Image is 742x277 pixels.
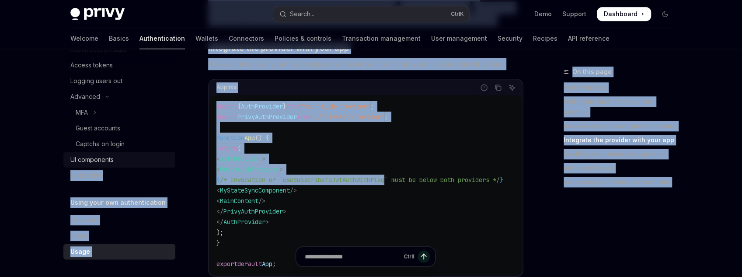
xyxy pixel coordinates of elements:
[63,120,175,136] a: Guest accounts
[279,165,283,173] span: >
[283,207,286,215] span: >
[216,134,244,142] span: function
[70,76,122,86] div: Logging users out
[564,161,679,175] a: Advanced Usage
[384,113,388,121] span: ;
[534,10,552,18] a: Demo
[70,170,101,181] div: Whitelabel
[216,102,237,110] span: import
[451,11,464,18] span: Ctrl K
[300,102,370,110] span: 'your-auth-provider'
[283,102,286,110] span: }
[216,218,223,226] span: </
[533,28,557,49] a: Recipes
[63,228,175,244] a: Setup
[223,207,283,215] span: PrivyAuthProvider
[290,9,314,19] div: Search...
[70,231,87,241] div: Setup
[76,123,120,133] div: Guest accounts
[311,113,384,121] span: './PrivyAuthProvider'
[286,102,300,110] span: from
[241,102,283,110] span: AuthProvider
[370,102,374,110] span: ;
[208,58,523,70] span: Make sure to nest your custom provider inside your auth provider in your app structure:
[220,197,258,205] span: MainContent
[216,144,237,152] span: return
[63,212,175,228] a: Overview
[70,215,98,225] div: Overview
[237,102,241,110] span: {
[216,176,220,184] span: {
[109,28,129,49] a: Basics
[564,147,679,161] a: Disabling the external auth provider
[244,134,255,142] span: App
[216,155,220,163] span: <
[220,165,279,173] span: PrivyAuthProvider
[342,28,421,49] a: Transaction management
[195,28,218,49] a: Wallets
[216,228,223,236] span: );
[237,144,241,152] span: (
[265,218,269,226] span: >
[564,175,679,189] a: Accessing User Authentication Status
[63,136,175,152] a: Captcha on login
[564,81,679,95] a: Implementation
[262,155,265,163] span: >
[216,197,220,205] span: <
[63,105,175,120] button: Toggle MFA section
[220,155,262,163] span: AuthProvider
[237,113,297,121] span: PrivyAuthProvider
[70,8,125,20] img: dark logo
[258,197,265,205] span: />
[418,250,430,263] button: Send message
[76,139,125,149] div: Captcha on login
[63,152,175,168] a: UI components
[568,28,610,49] a: API reference
[70,28,98,49] a: Welcome
[216,82,237,93] div: App.tsx
[492,82,504,93] button: Copy the contents from the code block
[76,107,88,118] div: MFA
[223,218,265,226] span: AuthProvider
[498,28,523,49] a: Security
[290,186,297,194] span: />
[658,7,672,21] button: Toggle dark mode
[275,28,331,49] a: Policies & controls
[216,207,223,215] span: </
[431,28,487,49] a: User management
[70,197,166,208] h5: Using your own authentication
[478,82,490,93] button: Report incorrect code
[70,60,113,70] div: Access tokens
[220,186,290,194] span: MyStateSyncComponent
[216,165,220,173] span: <
[297,113,311,121] span: from
[70,91,100,102] div: Advanced
[273,6,469,22] button: Open search
[139,28,185,49] a: Authentication
[229,28,264,49] a: Connectors
[70,154,114,165] div: UI components
[63,89,175,105] button: Toggle Advanced section
[597,7,651,21] a: Dashboard
[216,113,237,121] span: import
[63,244,175,259] a: Usage
[255,134,269,142] span: () {
[63,57,175,73] a: Access tokens
[506,82,518,93] button: Ask AI
[63,73,175,89] a: Logging users out
[564,119,679,133] a: Subscribing to the auth provider’s state
[564,95,679,119] a: Getting the state from your auth provider
[216,186,220,194] span: <
[216,239,220,247] span: }
[562,10,586,18] a: Support
[564,133,679,147] a: Integrate the provider with your app
[63,168,175,183] a: Whitelabel
[220,176,500,184] span: /* Invocation of `useSubscribeToJwtAuthWithFlag` must be below both providers */
[604,10,637,18] span: Dashboard
[70,246,90,257] div: Usage
[572,67,612,77] span: On this page
[500,176,503,184] span: }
